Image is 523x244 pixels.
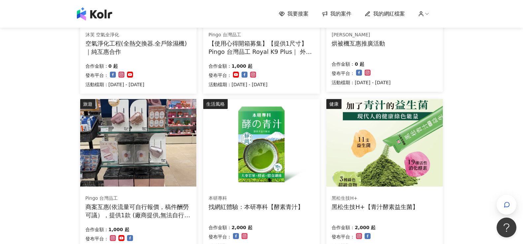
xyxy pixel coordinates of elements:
div: 空氣淨化工程(全熱交換器.全戶除濕機)｜純互惠合作 [85,39,191,56]
div: 健康 [326,99,342,109]
div: 黑松生技H+ [332,195,418,202]
div: Pingo 台灣品工 [209,32,314,38]
span: 我要接案 [287,10,309,17]
p: 0 起 [109,62,118,70]
img: 青汁酵素益生菌 [326,99,442,187]
p: 2,000 起 [355,224,376,231]
div: 旅遊 [80,99,95,109]
a: 我要接案 [279,10,309,17]
span: 我的案件 [330,10,351,17]
p: 合作金額： [332,60,355,68]
p: 活動檔期：[DATE] - [DATE] [332,79,391,87]
a: 我的網紅檔案 [365,10,405,17]
p: 發布平台： [332,69,355,77]
p: 合作金額： [85,226,109,233]
p: 0 起 [355,60,364,68]
p: 合作金額： [332,224,355,231]
div: 商案互惠(依流量可自行報價，稿件酬勞可議），提供1款 (廠商提供,無法自行選擇顏色) [85,203,191,219]
p: 活動檔期：[DATE] - [DATE] [209,81,268,88]
img: 酵素青汁 [203,99,319,187]
p: 發布平台： [209,233,232,241]
img: Pingo 台灣品工 TRAVEL Qmini 2.0奈米負離子極輕吹風機 [80,99,196,187]
p: 合作金額： [209,62,232,70]
iframe: Help Scout Beacon - Open [497,218,516,237]
div: [PERSON_NAME] [332,32,385,38]
a: 我的案件 [322,10,351,17]
div: 找網紅體驗：本研專科【酵素青汁】 [209,203,304,211]
div: 本研專科 [209,195,304,202]
img: logo [77,7,112,20]
p: 發布平台： [85,71,109,79]
p: 合作金額： [209,224,232,231]
p: 發布平台： [85,235,109,243]
div: 烘被機互惠推廣活動 [332,39,385,48]
div: 黑松生技H+【青汁酵素益生菌】 [332,203,418,211]
div: 【使用心得開箱募集】【提供1尺寸】 Pingo 台灣品工 Royal K9 Plus｜ 外噴式負離子加長電棒-革命進化款 [209,39,314,56]
div: Pingo 台灣品工 [85,195,191,202]
p: 發布平台： [209,71,232,79]
p: 發布平台： [332,233,355,241]
p: 合作金額： [85,62,109,70]
p: 2,000 起 [232,224,252,231]
p: 1,000 起 [109,226,129,233]
p: 活動檔期：[DATE] - [DATE] [85,81,145,88]
div: 生活風格 [203,99,228,109]
div: 沐芙 空氣全淨化 [85,32,191,38]
span: 我的網紅檔案 [373,10,405,17]
p: 1,000 起 [232,62,252,70]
